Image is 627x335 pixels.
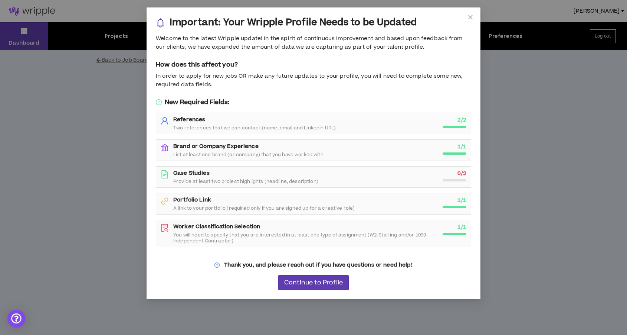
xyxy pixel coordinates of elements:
[161,117,169,125] span: user
[457,116,466,124] strong: 2 / 2
[457,170,466,177] strong: 0 / 2
[161,224,169,232] span: file-search
[224,261,412,269] strong: Thank you, and please reach out if you have questions or need help!
[173,178,318,184] span: Provide at least two project highlights (headline, description)
[173,223,260,231] strong: Worker Classification Selection
[457,223,466,231] strong: 1 / 1
[457,143,466,151] strong: 1 / 1
[173,232,438,244] span: You will need to specify that you are interested in at least one type of assignment (W2-Staffing ...
[161,197,169,205] span: link
[170,17,417,29] h3: Important: Your Wripple Profile Needs to be Updated
[173,125,336,131] span: Two references that we can contact (name, email and LinkedIn URL)
[214,262,220,268] span: question-circle
[156,18,165,28] span: bell
[156,35,471,51] div: Welcome to the latest Wripple update! In the spirit of continuous improvement and based upon feed...
[173,142,259,150] strong: Brand or Company Experience
[7,310,25,328] div: Open Intercom Messenger
[156,99,162,105] span: check-circle
[173,169,210,177] strong: Case Studies
[173,205,355,211] span: A link to your portfolio (required only If you are signed up for a creative role)
[161,170,169,178] span: file-text
[156,98,471,107] h5: New Required Fields:
[284,279,343,286] span: Continue to Profile
[457,196,466,204] strong: 1 / 1
[173,116,205,123] strong: References
[467,14,473,20] span: close
[156,72,471,89] div: In order to apply for new jobs OR make any future updates to your profile, you will need to compl...
[173,196,211,204] strong: Portfolio Link
[460,7,480,28] button: Close
[173,152,324,158] span: List at least one brand (or company) that you have worked with
[156,60,471,69] h5: How does this affect you?
[278,275,349,290] button: Continue to Profile
[161,144,169,152] span: bank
